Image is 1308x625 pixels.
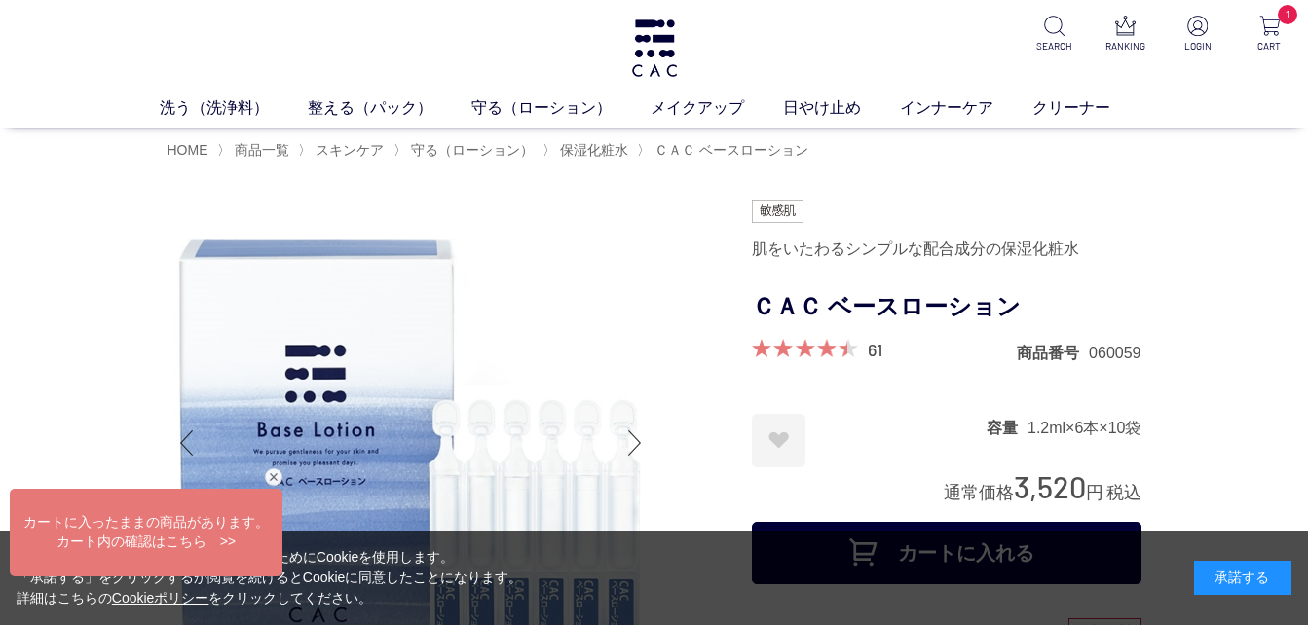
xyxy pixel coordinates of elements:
[235,142,289,158] span: 商品一覧
[471,96,651,120] a: 守る（ローション）
[987,418,1028,438] dt: 容量
[1028,418,1141,438] dd: 1.2ml×6本×10袋
[1247,39,1292,54] p: CART
[651,96,783,120] a: メイクアップ
[168,404,206,482] div: Previous slide
[637,141,813,160] li: 〉
[542,141,633,160] li: 〉
[1175,16,1220,54] a: LOGIN
[112,590,209,606] a: Cookieポリシー
[298,141,389,160] li: 〉
[1014,468,1086,504] span: 3,520
[1175,39,1220,54] p: LOGIN
[1086,483,1103,502] span: 円
[1102,16,1148,54] a: RANKING
[312,142,384,158] a: スキンケア
[168,142,208,158] a: HOME
[752,285,1141,329] h1: ＣＡＣ ベースローション
[783,96,900,120] a: 日やけ止め
[407,142,534,158] a: 守る（ローション）
[1089,343,1140,363] dd: 060059
[1106,483,1141,502] span: 税込
[752,233,1141,266] div: 肌をいたわるシンプルな配合成分の保湿化粧水
[629,19,680,77] img: logo
[654,142,808,158] span: ＣＡＣ ベースローション
[1194,561,1291,595] div: 承諾する
[231,142,289,158] a: 商品一覧
[616,404,654,482] div: Next slide
[411,142,534,158] span: 守る（ローション）
[308,96,471,120] a: 整える（パック）
[1278,5,1297,24] span: 1
[560,142,628,158] span: 保湿化粧水
[1247,16,1292,54] a: 1 CART
[944,483,1014,502] span: 通常価格
[868,339,882,360] a: 61
[1030,39,1076,54] p: SEARCH
[556,142,628,158] a: 保湿化粧水
[752,522,1141,584] button: カートに入れる
[651,142,808,158] a: ＣＡＣ ベースローション
[1102,39,1148,54] p: RANKING
[316,142,384,158] span: スキンケア
[217,141,294,160] li: 〉
[1017,343,1089,363] dt: 商品番号
[900,96,1032,120] a: インナーケア
[393,141,539,160] li: 〉
[752,200,804,223] img: 敏感肌
[1032,96,1149,120] a: クリーナー
[1030,16,1076,54] a: SEARCH
[160,96,308,120] a: 洗う（洗浄料）
[752,414,805,467] a: お気に入りに登録する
